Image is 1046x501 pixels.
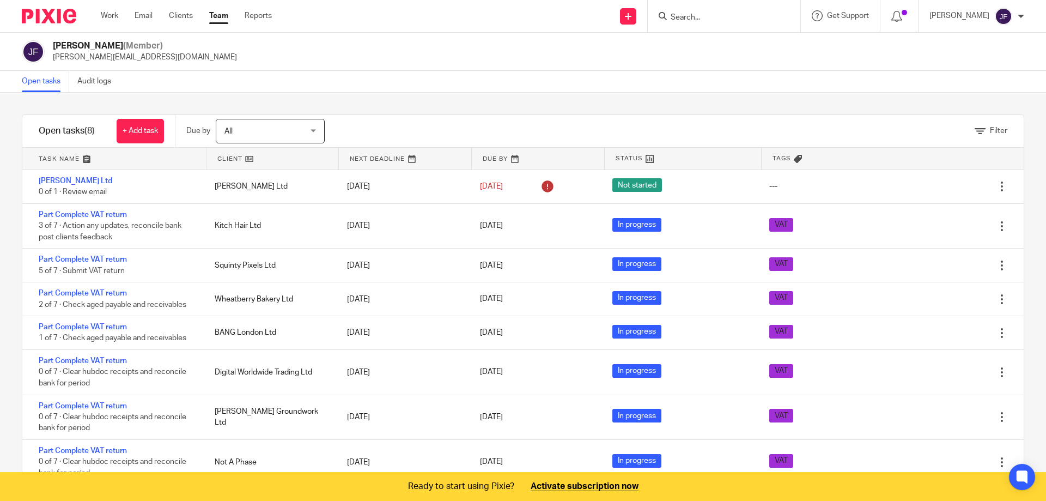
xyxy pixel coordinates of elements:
a: Part Complete VAT return [39,323,127,331]
div: [DATE] [336,255,469,276]
span: Filter [990,127,1007,135]
a: Audit logs [77,71,119,92]
h1: Open tasks [39,125,95,137]
a: Reports [245,10,272,21]
span: VAT [769,218,793,232]
span: [DATE] [480,295,503,303]
img: svg%3E [995,8,1012,25]
span: In progress [612,454,661,468]
span: All [224,128,233,135]
div: [DATE] [336,406,469,428]
span: 0 of 7 · Clear hubdoc receipts and reconcile bank for period [39,369,186,388]
a: Email [135,10,153,21]
p: Due by [186,125,210,136]
div: [PERSON_NAME] Ltd [204,176,336,197]
div: [DATE] [336,361,469,383]
input: Search [670,13,768,23]
span: Tags [773,154,791,163]
span: [DATE] [480,369,503,376]
span: 2 of 7 · Check aged payable and receivables [39,301,186,309]
span: VAT [769,325,793,339]
span: Get Support [827,12,869,20]
span: [DATE] [480,329,503,337]
a: Part Complete VAT return [39,357,127,365]
a: Part Complete VAT return [39,256,127,263]
div: [DATE] [336,322,469,343]
span: 3 of 7 · Action any updates, reconcile bank post clients feedback [39,222,181,241]
div: Not A Phase [204,451,336,473]
span: In progress [612,257,661,271]
span: VAT [769,291,793,305]
span: Status [616,154,643,163]
div: --- [769,181,777,192]
span: In progress [612,291,661,305]
div: [DATE] [336,288,469,310]
a: Part Complete VAT return [39,402,127,410]
span: 0 of 1 · Review email [39,189,107,196]
p: [PERSON_NAME][EMAIL_ADDRESS][DOMAIN_NAME] [53,52,237,63]
span: [DATE] [480,262,503,269]
div: Digital Worldwide Trading Ltd [204,361,336,383]
a: + Add task [117,119,164,143]
span: VAT [769,364,793,378]
span: [DATE] [480,183,503,190]
span: [DATE] [480,413,503,421]
span: 5 of 7 · Submit VAT return [39,267,125,275]
div: [DATE] [336,451,469,473]
a: Part Complete VAT return [39,447,127,455]
span: 0 of 7 · Clear hubdoc receipts and reconcile bank for period [39,458,186,478]
a: Team [209,10,228,21]
span: (Member) [123,41,163,50]
span: [DATE] [480,222,503,230]
a: Part Complete VAT return [39,289,127,297]
div: [DATE] [336,176,469,197]
span: VAT [769,257,793,271]
span: Not started [612,178,662,192]
div: Squinty Pixels Ltd [204,255,336,276]
span: In progress [612,218,661,232]
div: Wheatberry Bakery Ltd [204,288,336,310]
span: VAT [769,454,793,468]
a: Part Complete VAT return [39,211,127,219]
span: In progress [612,364,661,378]
span: (8) [84,126,95,135]
span: In progress [612,409,661,422]
a: Work [101,10,118,21]
span: 1 of 7 · Check aged payable and receivables [39,335,186,342]
div: BANG London Ltd [204,322,336,343]
div: Kitch Hair Ltd [204,215,336,237]
a: Clients [169,10,193,21]
span: VAT [769,409,793,422]
h2: [PERSON_NAME] [53,40,237,52]
a: [PERSON_NAME] Ltd [39,177,112,185]
a: Open tasks [22,71,69,92]
span: 0 of 7 · Clear hubdoc receipts and reconcile bank for period [39,413,186,432]
img: Pixie [22,9,76,23]
div: [PERSON_NAME] Groundwork Ltd [204,401,336,434]
p: [PERSON_NAME] [929,10,989,21]
span: [DATE] [480,458,503,466]
div: [DATE] [336,215,469,237]
img: svg%3E [22,40,45,63]
span: In progress [612,325,661,339]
